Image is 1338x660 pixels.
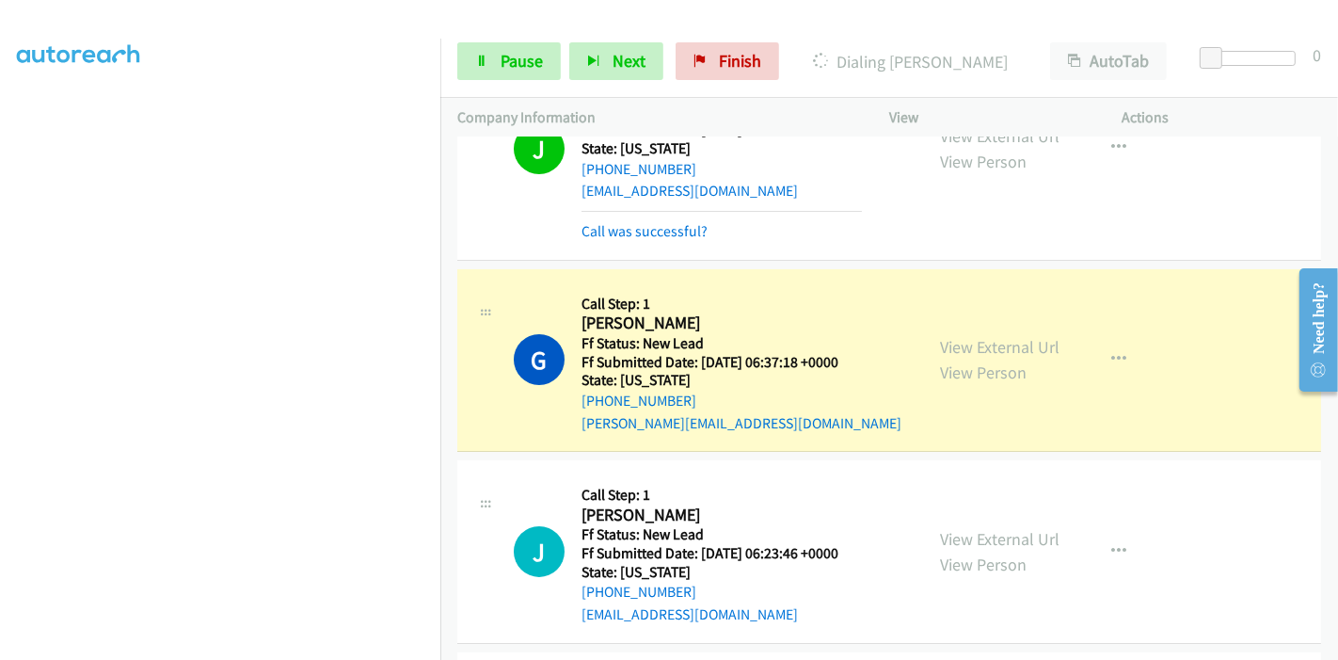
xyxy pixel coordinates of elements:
[889,106,1089,129] p: View
[940,151,1027,172] a: View Person
[581,222,708,240] a: Call was successful?
[514,526,565,577] div: The call is yet to be attempted
[581,182,798,200] a: [EMAIL_ADDRESS][DOMAIN_NAME]
[581,334,901,353] h5: Ff Status: New Lead
[581,583,696,601] a: [PHONE_NUMBER]
[1050,42,1167,80] button: AutoTab
[613,50,645,72] span: Next
[1123,106,1322,129] p: Actions
[1284,255,1338,405] iframe: Resource Center
[514,123,565,174] h1: J
[676,42,779,80] a: Finish
[1209,51,1296,66] div: Delay between calls (in seconds)
[804,49,1016,74] p: Dialing [PERSON_NAME]
[581,525,862,544] h5: Ff Status: New Lead
[581,139,862,158] h5: State: [US_STATE]
[514,334,565,385] h1: G
[1313,42,1321,68] div: 0
[581,605,798,623] a: [EMAIL_ADDRESS][DOMAIN_NAME]
[581,505,862,526] h2: [PERSON_NAME]
[581,371,901,390] h5: State: [US_STATE]
[940,362,1027,383] a: View Person
[581,486,862,505] h5: Call Step: 1
[581,414,901,432] a: [PERSON_NAME][EMAIL_ADDRESS][DOMAIN_NAME]
[457,106,855,129] p: Company Information
[581,544,862,563] h5: Ff Submitted Date: [DATE] 06:23:46 +0000
[569,42,663,80] button: Next
[581,295,901,314] h5: Call Step: 1
[581,563,862,582] h5: State: [US_STATE]
[940,125,1059,147] a: View External Url
[581,353,901,372] h5: Ff Submitted Date: [DATE] 06:37:18 +0000
[581,392,696,410] a: [PHONE_NUMBER]
[457,42,561,80] a: Pause
[581,313,862,334] h2: [PERSON_NAME]
[940,554,1027,575] a: View Person
[581,160,696,178] a: [PHONE_NUMBER]
[940,336,1059,358] a: View External Url
[940,528,1059,550] a: View External Url
[501,50,543,72] span: Pause
[719,50,761,72] span: Finish
[514,526,565,577] h1: J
